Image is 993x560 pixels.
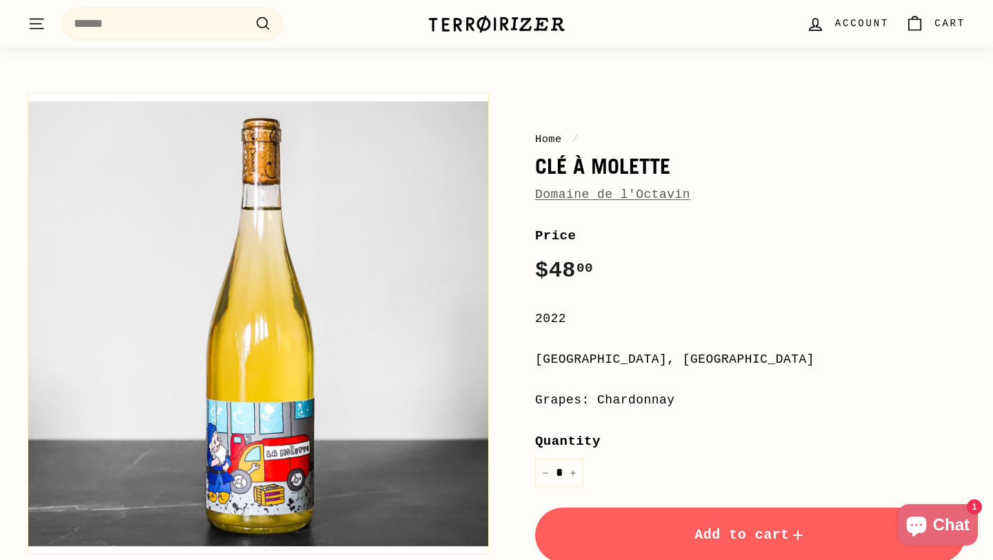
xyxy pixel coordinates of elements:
a: Cart [897,3,974,44]
div: Grapes: Chardonnay [535,390,965,410]
label: Price [535,226,965,246]
nav: breadcrumbs [535,131,965,148]
sup: 00 [576,261,593,276]
span: / [568,133,582,146]
input: quantity [535,459,583,487]
span: $48 [535,258,593,283]
a: Domaine de l'Octavin [535,188,690,201]
h1: Clé à Molette [535,154,965,178]
span: Add to cart [694,527,806,543]
label: Quantity [535,431,965,452]
button: Increase item quantity by one [563,459,583,487]
div: [GEOGRAPHIC_DATA], [GEOGRAPHIC_DATA] [535,350,965,370]
a: Home [535,133,562,146]
inbox-online-store-chat: Shopify online store chat [894,504,982,549]
div: 2022 [535,309,965,329]
button: Reduce item quantity by one [535,459,556,487]
span: Account [835,16,889,31]
span: Cart [934,16,965,31]
a: Account [798,3,897,44]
